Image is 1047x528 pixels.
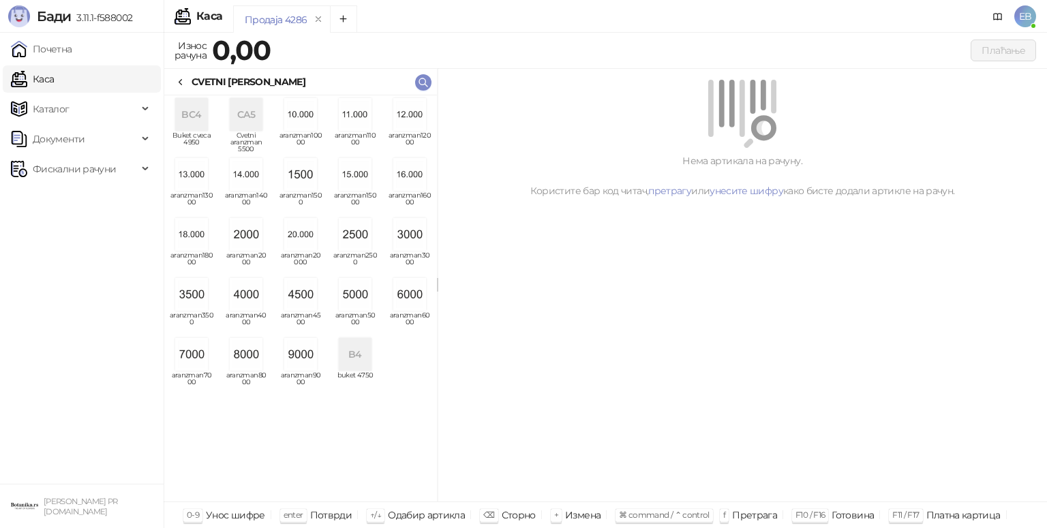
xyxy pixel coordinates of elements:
span: aranzman1500 [279,192,322,213]
div: Претрага [732,506,777,524]
div: Измена [565,506,601,524]
div: CA5 [230,98,262,131]
span: aranzman4000 [224,312,268,332]
span: ⌘ command / ⌃ control [619,510,710,520]
div: Продаја 4286 [245,12,307,27]
img: Slika [284,98,317,131]
span: aranzman7000 [170,372,213,392]
img: Slika [230,338,262,371]
span: F11 / F17 [892,510,919,520]
img: Slika [175,218,208,251]
img: Slika [284,158,317,191]
span: aranzman4500 [279,312,322,332]
img: Slika [393,218,426,251]
img: Slika [339,158,371,191]
a: Почетна [11,35,72,63]
span: aranzman3000 [388,252,431,273]
span: aranzman16000 [388,192,431,213]
span: ⌫ [483,510,494,520]
img: Slika [230,158,262,191]
div: Каса [196,11,222,22]
span: Документи [33,125,85,153]
a: унесите шифру [710,185,783,197]
span: aranzman3500 [170,312,213,332]
img: Slika [175,158,208,191]
img: Slika [393,98,426,131]
img: Slika [339,218,371,251]
a: Каса [11,65,54,93]
span: EB [1014,5,1036,27]
div: CVETNI [PERSON_NAME] [192,74,305,89]
span: 0-9 [187,510,199,520]
span: aranzman5000 [333,312,377,332]
span: aranzman9000 [279,372,322,392]
span: aranzman15000 [333,192,377,213]
img: 64x64-companyLogo-0e2e8aaa-0bd2-431b-8613-6e3c65811325.png [11,493,38,520]
span: Бади [37,8,71,25]
span: enter [284,510,303,520]
strong: 0,00 [212,33,271,67]
div: Одабир артикла [388,506,465,524]
span: f [723,510,725,520]
span: aranzman8000 [224,372,268,392]
div: Готовина [832,506,874,524]
button: Add tab [330,5,357,33]
span: aranzman20000 [279,252,322,273]
div: B4 [339,338,371,371]
img: Slika [339,98,371,131]
div: Износ рачуна [172,37,209,64]
span: F10 / F16 [795,510,825,520]
img: Slika [393,158,426,191]
div: BC4 [175,98,208,131]
span: aranzman10000 [279,132,322,153]
span: aranzman6000 [388,312,431,332]
span: aranzman14000 [224,192,268,213]
button: Плаћање [971,40,1036,61]
span: + [554,510,558,520]
div: Унос шифре [206,506,265,524]
img: Slika [230,218,262,251]
span: ↑/↓ [370,510,381,520]
span: aranzman12000 [388,132,431,153]
img: Slika [339,278,371,311]
img: Slika [284,338,317,371]
img: Logo [8,5,30,27]
div: grid [164,95,437,501]
span: aranzman2000 [224,252,268,273]
span: Buket cveca 4950 [170,132,213,153]
span: 3.11.1-f588002 [71,12,132,24]
button: remove [309,14,327,25]
img: Slika [284,278,317,311]
span: Фискални рачуни [33,155,116,183]
span: aranzman13000 [170,192,213,213]
div: Платна картица [926,506,1001,524]
a: Документација [987,5,1009,27]
img: Slika [284,218,317,251]
span: Cvetni aranzman 5500 [224,132,268,153]
img: Slika [393,278,426,311]
span: buket 4750 [333,372,377,392]
small: [PERSON_NAME] PR [DOMAIN_NAME] [44,497,118,516]
span: aranzman11000 [333,132,377,153]
span: Каталог [33,95,70,123]
span: aranzman18000 [170,252,213,273]
img: Slika [175,278,208,311]
div: Сторно [502,506,536,524]
a: претрагу [648,185,691,197]
div: Потврди [310,506,352,524]
img: Slika [230,278,262,311]
div: Нема артикала на рачуну. Користите бар код читач, или како бисте додали артикле на рачун. [454,153,1031,198]
span: aranzman2500 [333,252,377,273]
img: Slika [175,338,208,371]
